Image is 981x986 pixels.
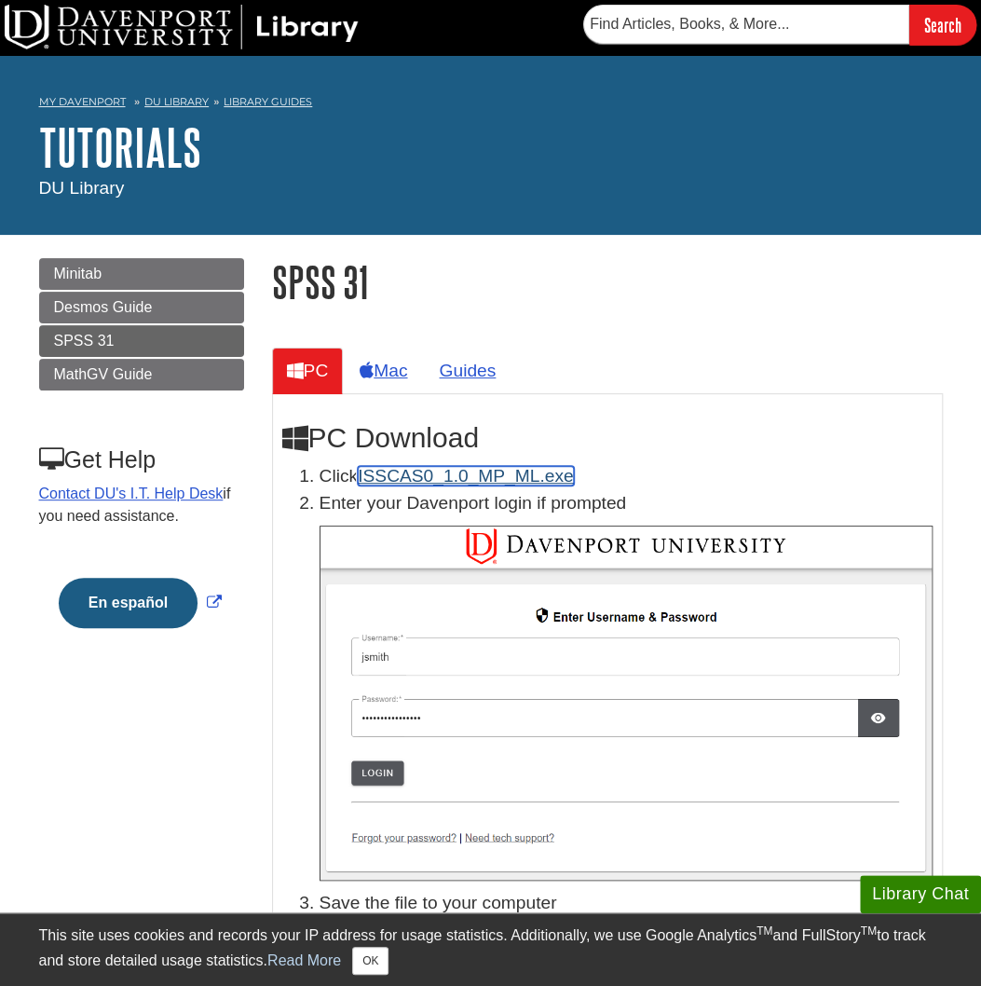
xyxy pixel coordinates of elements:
a: DU Library [144,95,209,108]
a: Read More [267,952,341,967]
span: Desmos Guide [54,299,153,315]
a: Mac [345,348,422,393]
span: DU Library [39,178,125,198]
a: Library Guides [224,95,312,108]
span: Minitab [54,266,102,281]
a: SPSS 31 [39,325,244,357]
a: Guides [424,348,511,393]
span: SPSS 31 [54,333,115,349]
nav: breadcrumb [39,89,943,119]
button: Close [352,947,388,975]
button: Library Chat [860,875,981,913]
input: Find Articles, Books, & More... [583,5,909,44]
button: En español [59,578,198,628]
img: DU Library [5,5,359,49]
p: Enter your Davenport login if prompted [320,490,933,517]
a: PC [272,348,344,393]
a: Download opens in new window [358,466,573,486]
h2: PC Download [282,422,933,454]
sup: TM [861,924,877,938]
h3: Get Help [39,446,242,473]
div: Guide Page Menu [39,258,244,660]
a: Minitab [39,258,244,290]
span: MathGV Guide [54,366,153,382]
a: Contact DU's I.T. Help Desk [39,486,224,501]
h1: SPSS 31 [272,258,943,306]
a: Tutorials [39,118,201,176]
p: Save the file to your computer [320,890,933,917]
a: Desmos Guide [39,292,244,323]
form: Searches DU Library's articles, books, and more [583,5,976,45]
a: MathGV Guide [39,359,244,390]
div: This site uses cookies and records your IP address for usage statistics. Additionally, we use Goo... [39,924,943,975]
li: Click [320,463,933,490]
a: My Davenport [39,94,126,110]
p: if you need assistance. [39,483,242,527]
a: Link opens in new window [54,595,226,610]
sup: TM [756,924,772,938]
input: Search [909,5,976,45]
